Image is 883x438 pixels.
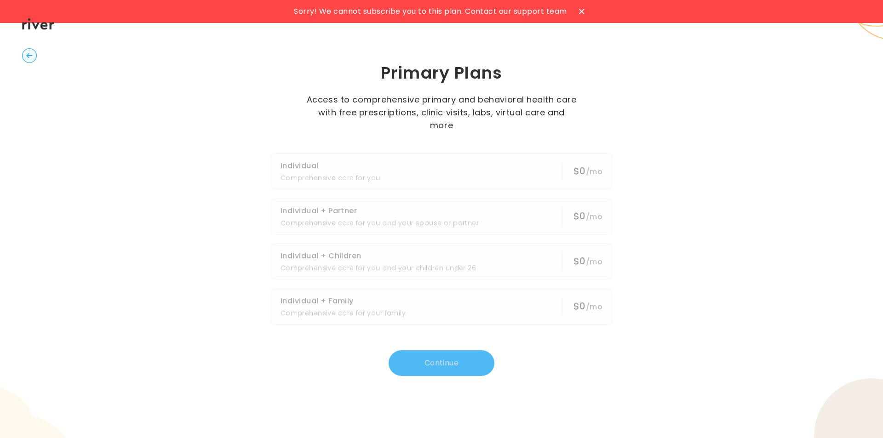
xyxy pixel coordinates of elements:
[586,301,602,312] span: /mo
[586,256,602,267] span: /mo
[294,5,567,18] span: Sorry! We cannot subscribe you to this plan. Contact our support team
[573,255,602,268] div: $0
[586,166,602,177] span: /mo
[271,154,612,189] button: IndividualComprehensive care for you$0/mo
[281,307,406,319] p: Comprehensive care for your family
[281,172,380,183] p: Comprehensive care for you
[389,350,494,376] button: Continue
[281,159,380,172] h3: Individual
[573,300,602,313] div: $0
[586,211,602,222] span: /mo
[228,62,655,84] h1: Primary Plans
[281,262,476,273] p: Comprehensive care for you and your children under 26
[573,210,602,223] div: $0
[573,165,602,178] div: $0
[281,205,479,217] h3: Individual + Partner
[281,295,406,307] h3: Individual + Family
[306,93,577,132] p: Access to comprehensive primary and behavioral health care with free prescriptions, clinic visits...
[271,289,612,324] button: Individual + FamilyComprehensive care for your family$0/mo
[271,199,612,234] button: Individual + PartnerComprehensive care for you and your spouse or partner$0/mo
[271,244,612,279] button: Individual + ChildrenComprehensive care for you and your children under 26$0/mo
[281,250,476,262] h3: Individual + Children
[281,217,479,228] p: Comprehensive care for you and your spouse or partner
